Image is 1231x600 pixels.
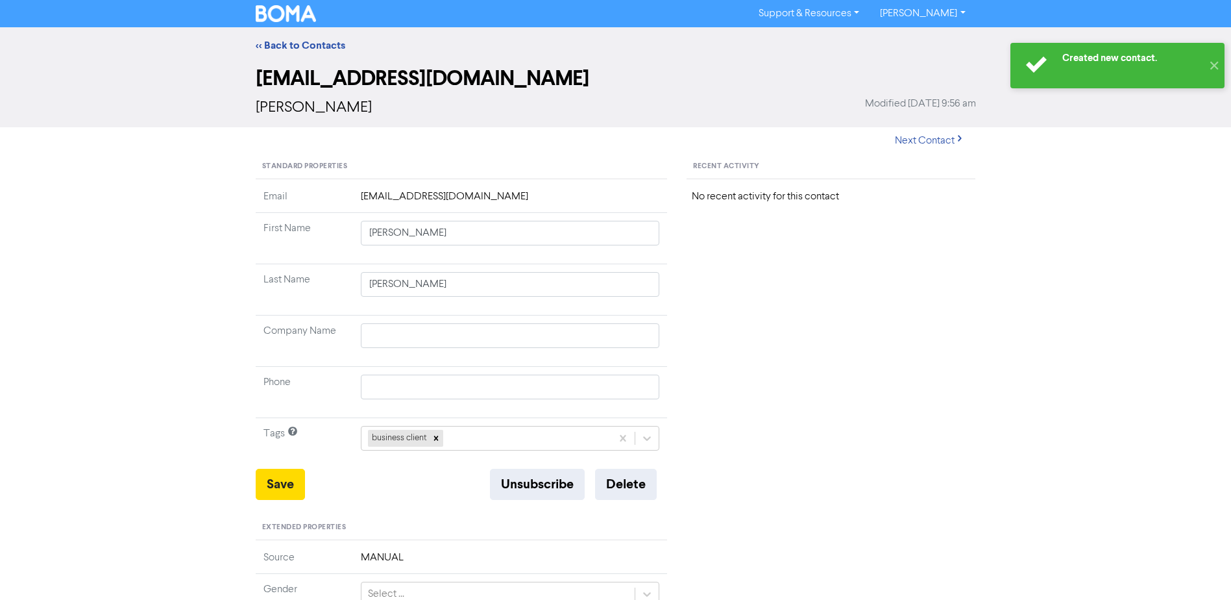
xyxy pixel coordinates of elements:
td: Company Name [256,316,353,367]
td: Last Name [256,264,353,316]
td: MANUAL [353,550,668,574]
div: No recent activity for this contact [692,189,970,205]
span: [PERSON_NAME] [256,100,372,116]
a: Support & Resources [748,3,870,24]
a: << Back to Contacts [256,39,345,52]
a: [PERSON_NAME] [870,3,975,24]
button: Unsubscribe [490,469,585,500]
iframe: Chat Widget [1166,538,1231,600]
button: Save [256,469,305,500]
img: BOMA Logo [256,5,317,22]
span: Modified [DATE] 9:56 am [865,96,976,112]
button: Next Contact [884,127,976,155]
h2: [EMAIL_ADDRESS][DOMAIN_NAME] [256,66,976,91]
div: Extended Properties [256,516,668,540]
td: Email [256,189,353,213]
div: Recent Activity [687,155,975,179]
td: Source [256,550,353,574]
td: Phone [256,367,353,418]
div: Created new contact. [1062,51,1202,65]
td: First Name [256,213,353,264]
div: Standard Properties [256,155,668,179]
button: Delete [595,469,657,500]
td: Tags [256,418,353,469]
div: business client [368,430,429,447]
td: [EMAIL_ADDRESS][DOMAIN_NAME] [353,189,668,213]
